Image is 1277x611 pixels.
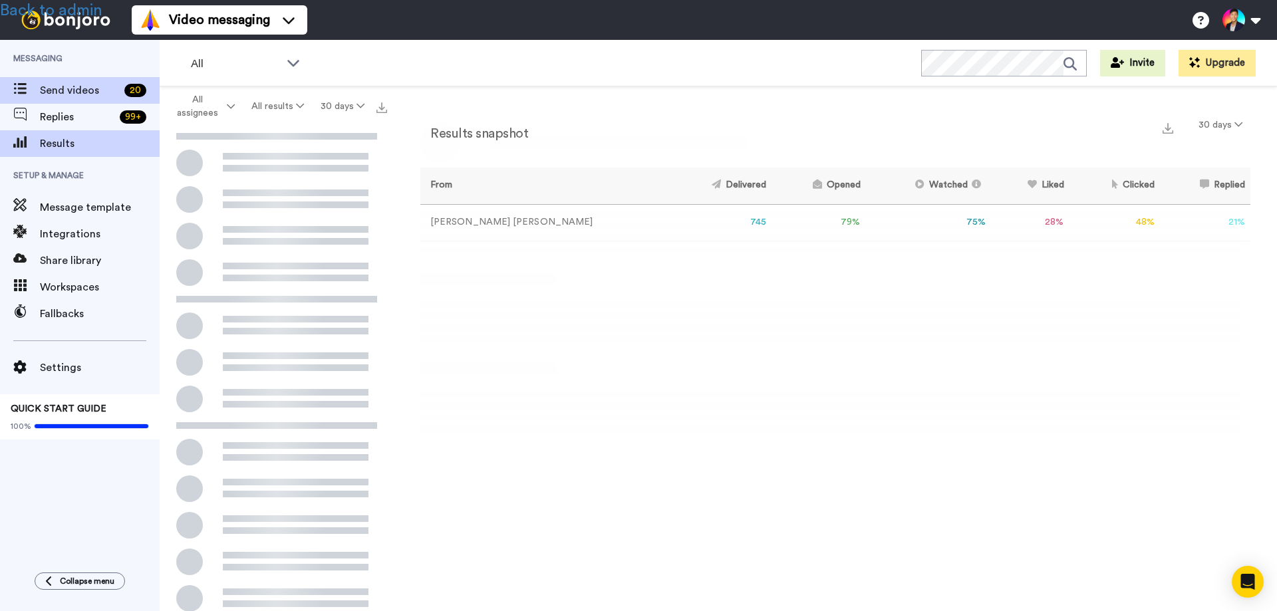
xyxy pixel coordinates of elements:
[60,576,114,586] span: Collapse menu
[40,82,119,98] span: Send videos
[140,9,161,31] img: vm-color.svg
[1069,204,1161,241] td: 48 %
[162,88,243,125] button: All assignees
[372,96,391,116] button: Export all results that match these filters now.
[772,204,865,241] td: 79 %
[11,404,106,414] span: QUICK START GUIDE
[376,102,387,113] img: export.svg
[40,109,114,125] span: Replies
[40,306,160,322] span: Fallbacks
[191,56,280,72] span: All
[1179,50,1256,76] button: Upgrade
[1163,123,1173,134] img: export.svg
[1159,118,1177,137] button: Export a summary of each team member’s results that match this filter now.
[312,94,372,118] button: 30 days
[1100,50,1165,76] button: Invite
[40,226,160,242] span: Integrations
[120,110,146,124] div: 99 +
[420,168,668,204] th: From
[35,572,125,590] button: Collapse menu
[1160,204,1250,241] td: 21 %
[124,84,146,97] div: 20
[1069,168,1161,204] th: Clicked
[169,11,270,29] span: Video messaging
[866,204,992,241] td: 75 %
[40,360,160,376] span: Settings
[1232,566,1264,598] div: Open Intercom Messenger
[991,168,1069,204] th: Liked
[40,199,160,215] span: Message template
[991,204,1069,241] td: 28 %
[40,279,160,295] span: Workspaces
[243,94,313,118] button: All results
[668,204,772,241] td: 745
[772,168,865,204] th: Opened
[420,204,668,241] td: [PERSON_NAME] [PERSON_NAME]
[1160,168,1250,204] th: Replied
[11,421,31,431] span: 100%
[866,168,992,204] th: Watched
[40,253,160,269] span: Share library
[170,93,224,120] span: All assignees
[420,126,528,141] h2: Results snapshot
[668,168,772,204] th: Delivered
[1191,113,1250,137] button: 30 days
[40,136,160,152] span: Results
